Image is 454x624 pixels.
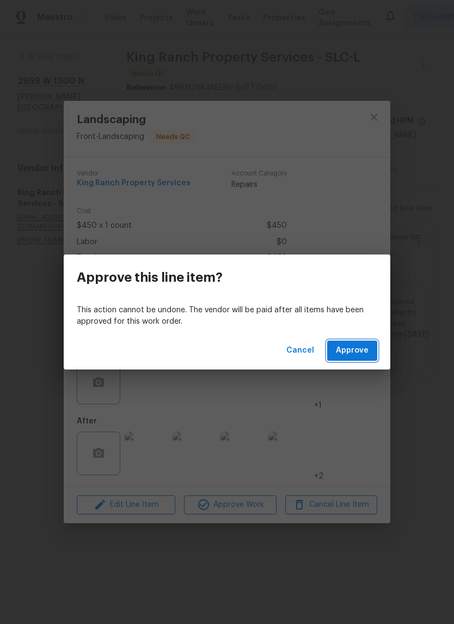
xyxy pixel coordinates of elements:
[327,341,377,361] button: Approve
[282,341,318,361] button: Cancel
[286,344,314,358] span: Cancel
[77,305,377,328] p: This action cannot be undone. The vendor will be paid after all items have been approved for this...
[336,344,369,358] span: Approve
[77,270,223,285] h3: Approve this line item?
